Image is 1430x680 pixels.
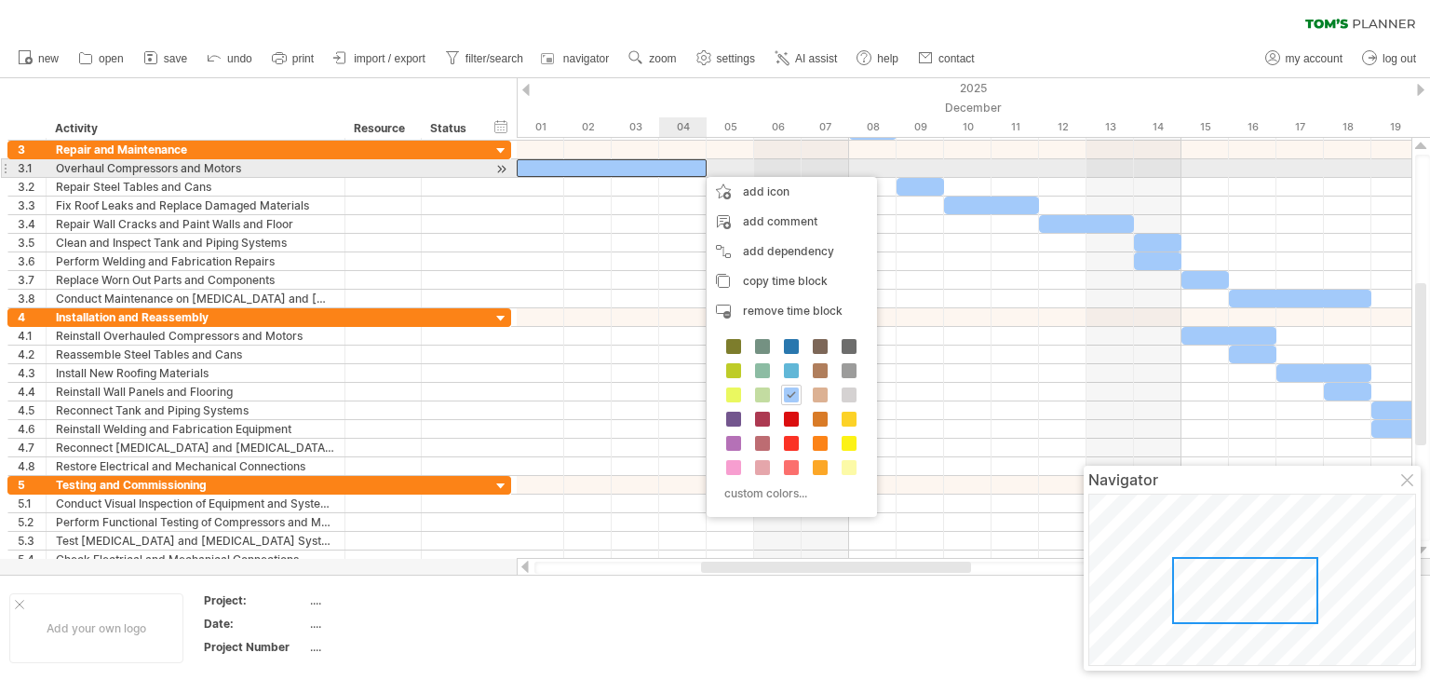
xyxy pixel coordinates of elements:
div: 4.4 [18,383,46,401]
span: AI assist [795,52,837,65]
a: open [74,47,129,71]
div: add dependency [707,237,877,266]
div: 5.2 [18,513,46,531]
div: Install New Roofing Materials [56,364,335,382]
div: Wednesday, 17 December 2025 [1276,117,1324,137]
div: 4.7 [18,439,46,456]
div: 4.3 [18,364,46,382]
div: Thursday, 4 December 2025 [659,117,707,137]
div: Restore Electrical and Mechanical Connections [56,457,335,475]
a: log out [1357,47,1422,71]
div: 3.3 [18,197,46,214]
div: Tuesday, 2 December 2025 [564,117,612,137]
div: Monday, 15 December 2025 [1181,117,1229,137]
div: Sunday, 14 December 2025 [1134,117,1181,137]
span: navigator [563,52,609,65]
div: Wednesday, 10 December 2025 [944,117,992,137]
a: filter/search [440,47,529,71]
div: 4.6 [18,420,46,438]
div: 3.2 [18,178,46,196]
span: filter/search [465,52,523,65]
div: Saturday, 6 December 2025 [754,117,802,137]
div: 5 [18,476,46,494]
div: Reassemble Steel Tables and Cans [56,346,335,363]
div: Date: [204,616,306,632]
div: Reconnect [MEDICAL_DATA] and [MEDICAL_DATA] Systems [56,439,335,456]
div: 3.6 [18,252,46,270]
a: save [139,47,193,71]
div: Test [MEDICAL_DATA] and [MEDICAL_DATA] Systems [56,532,335,550]
div: 3.4 [18,215,46,233]
div: Monday, 1 December 2025 [517,117,564,137]
a: zoom [624,47,681,71]
div: Check Electrical and Mechanical Connections [56,551,335,568]
span: log out [1383,52,1416,65]
div: Clean and Inspect Tank and Piping Systems [56,234,335,252]
span: help [877,52,898,65]
div: Conduct Visual Inspection of Equipment and Systems [56,495,335,512]
div: Overhaul Compressors and Motors [56,159,335,177]
div: Perform Functional Testing of Compressors and Motors [56,513,335,531]
div: Perform Welding and Fabrication Repairs [56,252,335,270]
div: 3.1 [18,159,46,177]
div: Tuesday, 16 December 2025 [1229,117,1276,137]
div: Testing and Commissioning [56,476,335,494]
span: print [292,52,314,65]
div: Friday, 5 December 2025 [707,117,754,137]
div: Monday, 8 December 2025 [849,117,897,137]
div: Replace Worn Out Parts and Components [56,271,335,289]
div: Project Number [204,639,306,655]
div: custom colors... [716,481,862,506]
div: Status [430,119,471,138]
span: undo [227,52,252,65]
div: Add your own logo [9,593,183,663]
div: Resource [354,119,411,138]
a: contact [913,47,980,71]
div: Project: [204,592,306,608]
div: Reconnect Tank and Piping Systems [56,401,335,419]
span: open [99,52,124,65]
div: Saturday, 13 December 2025 [1086,117,1134,137]
span: remove time block [743,304,843,318]
div: Installation and Reassembly [56,308,335,326]
a: print [267,47,319,71]
a: help [852,47,904,71]
span: new [38,52,59,65]
div: Reinstall Welding and Fabrication Equipment [56,420,335,438]
div: Repair Wall Cracks and Paint Walls and Floor [56,215,335,233]
div: Tuesday, 9 December 2025 [897,117,944,137]
div: 3.7 [18,271,46,289]
span: save [164,52,187,65]
a: settings [692,47,761,71]
span: settings [717,52,755,65]
span: copy time block [743,274,828,288]
div: .... [310,616,466,632]
div: 3.8 [18,290,46,307]
div: Friday, 12 December 2025 [1039,117,1086,137]
div: scroll to activity [492,159,510,179]
span: import / export [354,52,425,65]
div: 4.1 [18,327,46,345]
div: Activity [55,119,334,138]
div: 5.3 [18,532,46,550]
div: Reinstall Wall Panels and Flooring [56,383,335,401]
div: 4.8 [18,457,46,475]
a: navigator [538,47,614,71]
div: .... [310,639,466,655]
a: AI assist [770,47,843,71]
div: 4.2 [18,346,46,363]
div: add icon [707,177,877,207]
div: Thursday, 11 December 2025 [992,117,1039,137]
span: contact [938,52,975,65]
div: Friday, 19 December 2025 [1371,117,1419,137]
div: 5.4 [18,551,46,568]
div: Conduct Maintenance on [MEDICAL_DATA] and [MEDICAL_DATA] Systems [56,290,335,307]
div: 5.1 [18,495,46,512]
div: Thursday, 18 December 2025 [1324,117,1371,137]
a: undo [202,47,258,71]
span: zoom [649,52,676,65]
div: 3 [18,141,46,158]
div: Repair Steel Tables and Cans [56,178,335,196]
div: Wednesday, 3 December 2025 [612,117,659,137]
div: .... [310,592,466,608]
